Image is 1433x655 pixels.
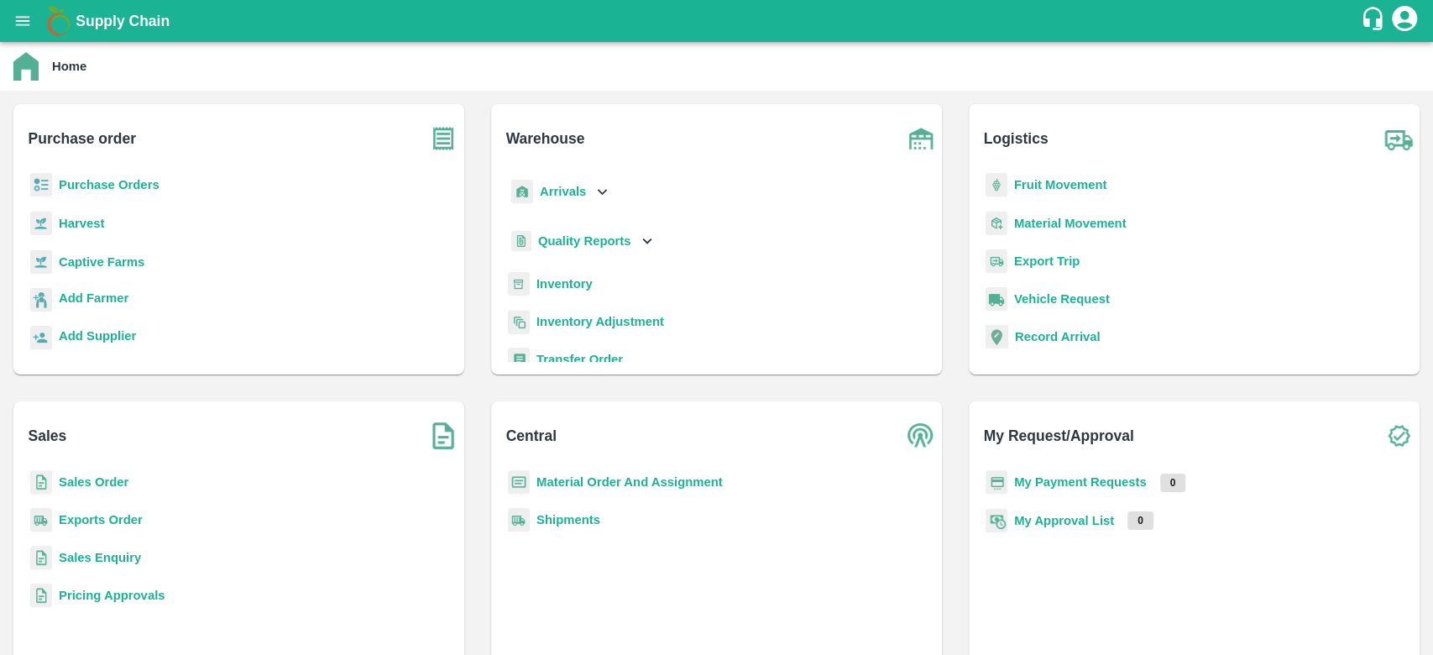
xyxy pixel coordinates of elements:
[508,173,612,211] div: Arrivals
[536,315,664,328] a: Inventory Adjustment
[422,415,464,457] img: soSales
[538,234,631,248] b: Quality Reports
[986,325,1008,348] img: recordArrival
[1014,254,1080,268] a: Export Trip
[30,249,52,275] img: harvest
[1389,3,1420,39] div: account of current user
[422,118,464,160] img: purchase
[1160,474,1186,492] p: 0
[59,291,128,305] b: Add Farmer
[508,310,530,334] img: inventory
[536,513,600,527] a: Shipments
[984,424,1134,448] b: My Request/Approval
[52,60,86,73] b: Home
[506,424,557,448] b: Central
[30,470,52,495] img: sales
[511,180,533,204] img: whArrival
[30,173,52,197] img: reciept
[13,52,39,81] img: home
[986,211,1007,236] img: material
[508,224,656,259] div: Quality Reports
[76,9,1360,33] a: Supply Chain
[1360,6,1389,36] div: customer-support
[30,546,52,570] img: sales
[900,415,942,457] img: central
[540,185,586,198] b: Arrivals
[59,178,160,191] a: Purchase Orders
[59,475,128,489] a: Sales Order
[59,255,144,269] a: Captive Farms
[30,584,52,608] img: sales
[30,508,52,532] img: shipments
[986,508,1007,533] img: approval
[536,475,723,489] a: Material Order And Assignment
[59,513,143,527] a: Exports Order
[536,277,593,291] a: Inventory
[29,127,136,150] b: Purchase order
[511,231,531,252] img: qualityReport
[1378,118,1420,160] img: truck
[1014,514,1114,527] a: My Approval List
[508,508,530,532] img: shipments
[986,173,1007,197] img: fruit
[506,127,585,150] b: Warehouse
[1014,475,1147,489] a: My Payment Requests
[986,287,1007,312] img: vehicle
[30,326,52,350] img: supplier
[30,211,52,236] img: harvest
[508,348,530,372] img: whTransfer
[1014,178,1107,191] a: Fruit Movement
[508,272,530,296] img: whInventory
[1015,330,1101,343] a: Record Arrival
[1014,217,1127,230] a: Material Movement
[30,288,52,312] img: farmer
[900,118,942,160] img: warehouse
[29,424,67,448] b: Sales
[1014,292,1110,306] a: Vehicle Request
[42,4,76,38] img: logo
[1378,415,1420,457] img: check
[59,327,136,349] a: Add Supplier
[76,13,170,29] b: Supply Chain
[3,2,42,40] button: open drawer
[59,589,165,602] a: Pricing Approvals
[986,249,1007,274] img: delivery
[984,127,1049,150] b: Logistics
[1127,511,1153,530] p: 0
[59,329,136,343] b: Add Supplier
[536,353,623,366] a: Transfer Order
[59,551,141,564] a: Sales Enquiry
[986,470,1007,495] img: payment
[59,217,104,230] a: Harvest
[508,470,530,495] img: centralMaterial
[59,289,128,312] a: Add Farmer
